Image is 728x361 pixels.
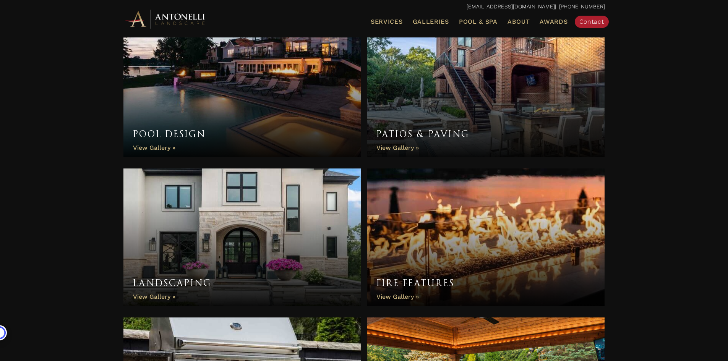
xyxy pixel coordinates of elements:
[371,19,403,25] span: Services
[410,17,452,27] a: Galleries
[123,2,605,12] p: | [PHONE_NUMBER]
[575,16,609,28] a: Contact
[579,18,604,25] span: Contact
[504,17,533,27] a: About
[507,19,530,25] span: About
[540,18,567,25] span: Awards
[413,18,449,25] span: Galleries
[368,17,406,27] a: Services
[123,8,208,29] img: Antonelli Horizontal Logo
[537,17,571,27] a: Awards
[456,17,501,27] a: Pool & Spa
[467,3,555,10] a: [EMAIL_ADDRESS][DOMAIN_NAME]
[459,18,498,25] span: Pool & Spa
